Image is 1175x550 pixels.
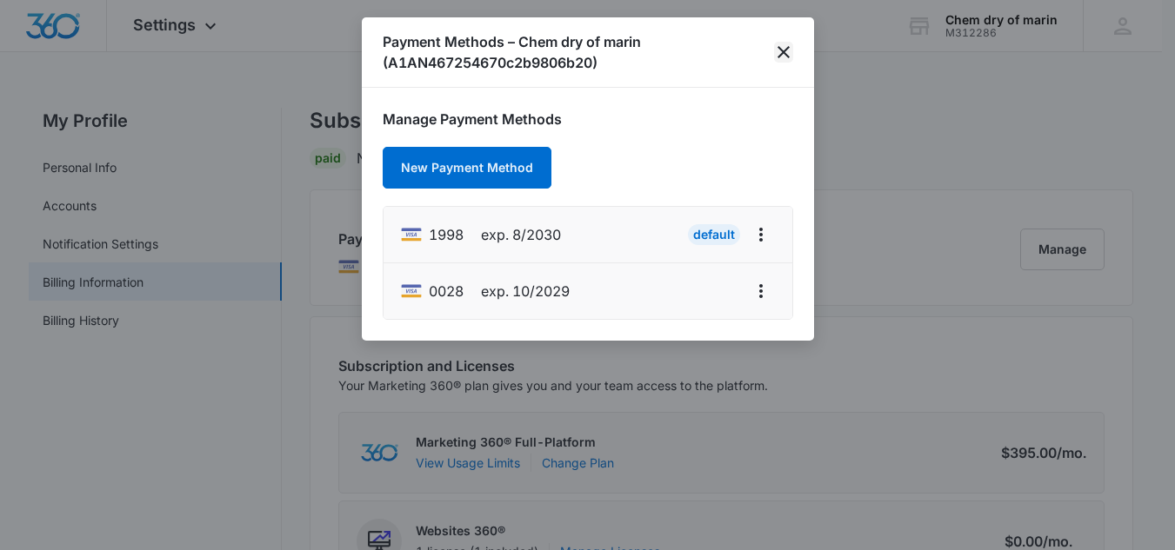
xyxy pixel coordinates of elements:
span: brandLabels.visa ending with [429,224,464,245]
span: brandLabels.visa ending with [429,281,464,302]
button: actions.viewMore [747,277,775,305]
button: close [774,42,792,63]
span: exp. 8/2030 [481,224,561,245]
button: New Payment Method [383,147,551,189]
h1: Manage Payment Methods [383,109,793,129]
span: exp. 10/2029 [481,281,570,302]
h1: Payment Methods – Chem dry of marin (A1AN467254670c2b9806b20) [383,31,775,73]
button: actions.viewMore [747,221,775,248]
div: Default [688,224,740,245]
